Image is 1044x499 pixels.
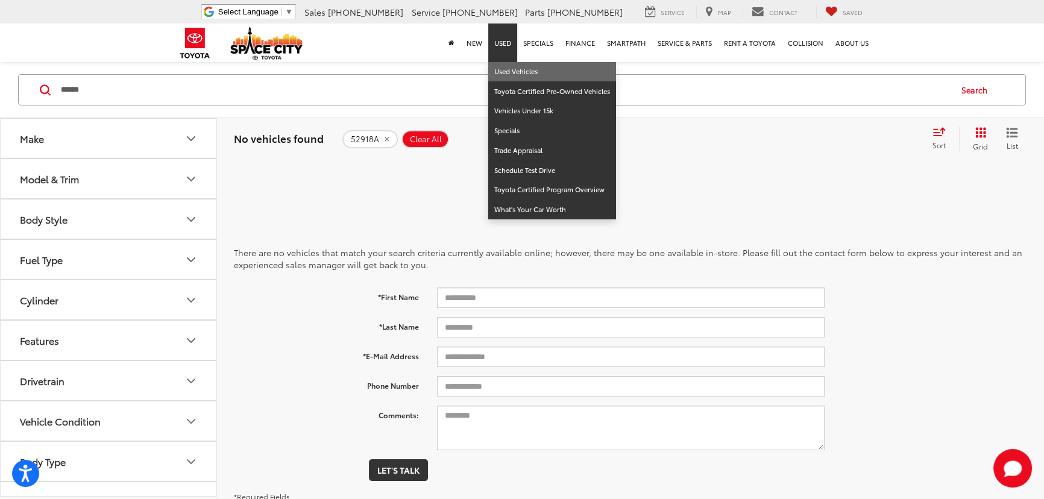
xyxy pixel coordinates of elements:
span: Grid [973,141,988,151]
a: New [461,24,488,62]
button: Let's Talk [369,459,428,481]
div: Fuel Type [20,254,63,265]
button: List View [997,127,1027,151]
label: Comments: [225,406,428,421]
button: Toggle Chat Window [993,449,1032,488]
a: Finance [559,24,601,62]
a: Toyota Certified Pre-Owned Vehicles [488,82,616,102]
a: Specials [517,24,559,62]
div: Model & Trim [184,172,198,186]
span: Service [412,6,440,18]
div: Body Type [20,456,66,467]
button: Body TypeBody Type [1,442,218,481]
button: Clear All [401,130,449,148]
span: Parts [525,6,545,18]
a: SmartPath [601,24,652,62]
a: Service [636,5,694,19]
button: Select sort value [926,127,959,151]
button: Body StyleBody Style [1,199,218,239]
span: Sort [932,140,946,150]
div: Vehicle Condition [184,414,198,428]
a: Schedule Test Drive [488,161,616,181]
div: Cylinder [20,294,58,306]
a: What's Your Car Worth [488,200,616,219]
a: My Saved Vehicles [816,5,872,19]
span: ▼ [285,7,293,16]
img: Toyota [172,24,218,63]
span: Select Language [218,7,278,16]
input: Search by Make, Model, or Keyword [60,75,950,104]
a: Trade Appraisal [488,141,616,161]
p: There are no vehicles that match your search criteria currently available online; however, there ... [234,246,1027,271]
button: FeaturesFeatures [1,321,218,360]
a: Used [488,24,517,62]
button: MakeMake [1,119,218,158]
span: List [1006,140,1018,151]
img: Space City Toyota [230,27,303,60]
div: Make [20,133,44,144]
span: [PHONE_NUMBER] [442,6,518,18]
button: CylinderCylinder [1,280,218,319]
button: Fuel TypeFuel Type [1,240,218,279]
span: 52918A [351,134,379,144]
a: Collision [782,24,829,62]
label: *Last Name [225,317,428,332]
a: Vehicles Under 15k [488,101,616,121]
a: About Us [829,24,875,62]
button: Search [950,75,1005,105]
div: Body Style [184,212,198,227]
a: Home [442,24,461,62]
div: Make [184,131,198,146]
span: Saved [843,8,863,17]
div: Features [184,333,198,348]
svg: Start Chat [993,449,1032,488]
span: [PHONE_NUMBER] [547,6,623,18]
button: DrivetrainDrivetrain [1,361,218,400]
div: Model & Trim [20,173,79,184]
span: No vehicles found [234,131,324,145]
div: Body Type [184,454,198,469]
a: Contact [743,5,807,19]
a: Toyota Certified Program Overview [488,180,616,200]
a: Map [696,5,740,19]
button: Model & TrimModel & Trim [1,159,218,198]
div: Drivetrain [184,374,198,388]
div: Fuel Type [184,253,198,267]
span: Sales [304,6,325,18]
button: Vehicle ConditionVehicle Condition [1,401,218,441]
button: remove 52918A [342,130,398,148]
a: Service & Parts [652,24,718,62]
a: Select Language​ [218,7,293,16]
a: Rent a Toyota [718,24,782,62]
label: *First Name [225,287,428,303]
div: Cylinder [184,293,198,307]
div: Vehicle Condition [20,415,101,427]
div: Body Style [20,213,68,225]
span: Clear All [410,134,442,144]
span: [PHONE_NUMBER] [328,6,403,18]
span: Map [718,8,731,17]
button: Grid View [959,127,997,151]
div: Drivetrain [20,375,64,386]
span: Contact [769,8,797,17]
a: Specials [488,121,616,141]
label: Phone Number [225,376,428,391]
label: *E-Mail Address [225,347,428,362]
span: Service [661,8,685,17]
a: Used Vehicles [488,62,616,82]
div: Features [20,334,59,346]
